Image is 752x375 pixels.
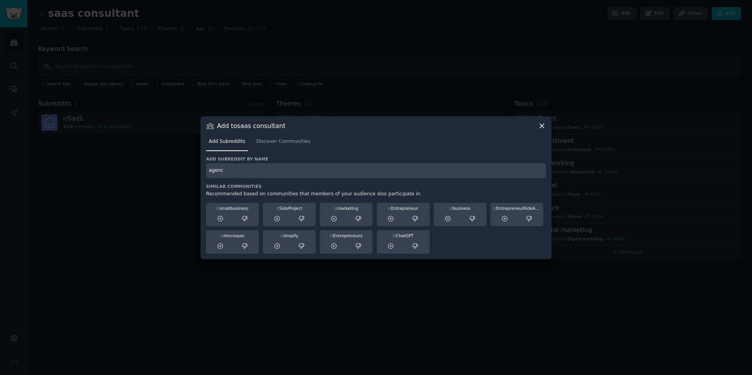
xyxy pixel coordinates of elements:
h3: Similar Communities [206,184,546,189]
span: r/ [276,206,279,211]
div: shopify [266,233,313,238]
h3: Add to saas consultant [217,122,286,130]
span: r/ [217,206,220,211]
div: Entrepreneur [380,206,427,211]
div: Recommended based on communities that members of your audience also participate in. [206,191,546,198]
div: Entrepreneurs [323,233,370,238]
span: r/ [388,206,391,211]
a: Add Subreddits [206,135,248,151]
span: r/ [330,233,333,238]
span: r/ [493,206,496,211]
div: smallbusiness [209,206,256,211]
span: Discover Communities [256,138,310,145]
div: SideProject [266,206,313,211]
a: Discover Communities [253,135,313,151]
input: Enter subreddit name and press enter [206,163,546,178]
div: microsaas [209,233,256,238]
div: marketing [323,206,370,211]
span: r/ [221,233,224,238]
span: r/ [392,233,396,238]
span: r/ [280,233,284,238]
span: Add Subreddits [209,138,245,145]
div: business [436,206,484,211]
div: EntrepreneurRideAlong [493,206,540,211]
div: ChatGPT [380,233,427,238]
span: r/ [334,206,337,211]
span: r/ [450,206,453,211]
h3: Add subreddit by name [206,156,546,162]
